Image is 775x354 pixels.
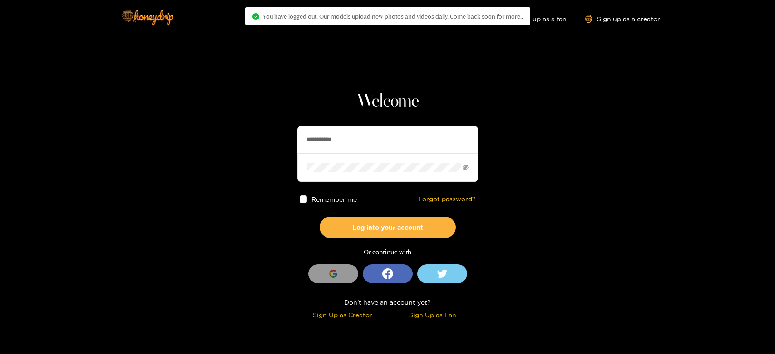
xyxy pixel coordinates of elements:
span: You have logged out. Our models upload new photos and videos daily. Come back soon for more.. [263,13,523,20]
span: Remember me [311,196,357,203]
div: Sign Up as Fan [390,310,476,320]
div: Or continue with [297,247,478,257]
span: eye-invisible [463,165,469,170]
div: Sign Up as Creator [300,310,385,320]
h1: Welcome [297,91,478,112]
span: check-circle [252,13,259,20]
a: Sign up as a fan [504,15,567,23]
button: Log into your account [320,217,456,238]
a: Forgot password? [418,195,476,203]
a: Sign up as a creator [585,15,660,23]
div: Don't have an account yet? [297,297,478,307]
